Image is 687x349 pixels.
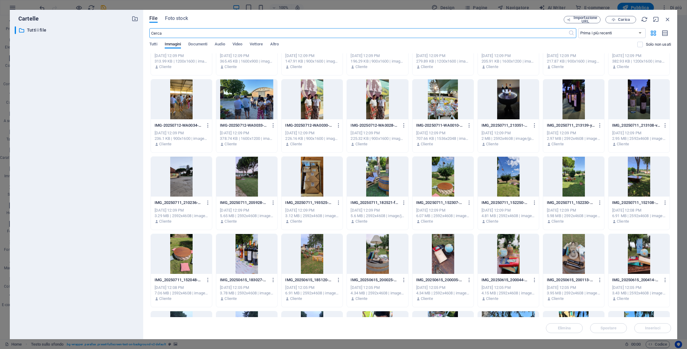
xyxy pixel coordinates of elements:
[612,136,666,141] div: 2.95 MB | 2592x4608 | image/jpeg
[617,141,629,147] p: Cliente
[220,200,268,205] p: IMG_20250711_205928-4YEFrSievrUeqe06iaaYhA.jpg
[155,53,208,59] div: [DATE] 12:09 PM
[486,64,498,70] p: Cliente
[225,64,237,70] p: Cliente
[159,296,171,301] p: Cliente
[482,53,535,59] div: [DATE] 12:09 PM
[355,64,368,70] p: Cliente
[416,59,470,64] div: 279.89 KB | 1200x1600 | image/jpeg
[290,64,302,70] p: Cliente
[547,136,601,141] div: 2.97 MB | 2592x4608 | image/jpeg
[617,219,629,224] p: Cliente
[547,285,601,290] div: [DATE] 12:05 PM
[641,16,648,23] i: Ricarica
[612,285,666,290] div: [DATE] 12:05 PM
[149,28,568,38] input: Cerca
[547,208,601,213] div: [DATE] 12:09 PM
[155,285,208,290] div: [DATE] 12:08 PM
[225,141,237,147] p: Cliente
[551,141,564,147] p: Cliente
[547,277,595,283] p: IMG_20250615_200113-DSxjixhSL3LiZNkHhJr-0g.jpg
[416,123,464,128] p: IMG-20250711-WA0010-fX8oHn8QK-ga6S77obAsaQ.jpg
[270,40,279,49] span: Altro
[155,130,208,136] div: [DATE] 12:09 PM
[351,277,399,283] p: IMG_20250615_200025-mecXCgou9EE8War5pGeb8Q.jpg
[421,64,433,70] p: Cliente
[220,285,274,290] div: [DATE] 12:05 PM
[482,290,535,296] div: 4.15 MB | 2592x4608 | image/jpeg
[612,277,660,283] p: IMG_20250615_200414-PzC4GMcsR_Oh8Me8IglUlg.jpg
[612,290,666,296] div: 3.43 MB | 2592x4608 | image/jpeg
[664,16,671,23] i: Chiudi
[132,15,138,22] i: Crea nuova cartella
[482,123,530,128] p: IMG_20250711_213351-Kbggrwt_4zrb7mOdWGL5sw.jpg
[551,296,564,301] p: Cliente
[159,64,171,70] p: Cliente
[482,136,535,141] div: 2 MB | 2592x4608 | image/jpeg
[155,277,203,283] p: IMG_20250711_152048-OhorlAQiSQl4YYaGqwKyEg.jpg
[155,213,208,219] div: 3.29 MB | 2592x4608 | image/jpeg
[220,136,274,141] div: 378.74 KB | 1600x1200 | image/jpeg
[421,141,433,147] p: Cliente
[220,277,268,283] p: IMG_20250615_183027-2vIepSWH5JSfJniqM2qPzw.jpg
[285,136,339,141] div: 226.16 KB | 900x1600 | image/jpeg
[416,130,470,136] div: [DATE] 12:09 PM
[482,277,530,283] p: IMG_20250615_200044-TTlslRMYTQ9Jbzi-oGV_mw.jpg
[416,285,470,290] div: [DATE] 12:05 PM
[149,15,157,22] span: File
[486,219,498,224] p: Cliente
[416,277,464,283] p: IMG_20250615_200035-BABmbbtNUmJAI9jOXsH1Sw.jpg
[482,208,535,213] div: [DATE] 12:09 PM
[155,136,208,141] div: 236.1 KB | 900x1600 | image/jpeg
[612,213,666,219] div: 6.91 MB | 2592x4608 | image/jpeg
[351,59,404,64] div: 196.29 KB | 900x1600 | image/jpeg
[416,53,470,59] div: [DATE] 12:09 PM
[547,53,601,59] div: [DATE] 12:09 PM
[225,219,237,224] p: Cliente
[351,285,404,290] div: [DATE] 12:05 PM
[155,200,203,205] p: IMG_20250711_210236-K7VgZ-wChkdn_p07hjhkqA.jpg
[220,290,274,296] div: 3.78 MB | 2592x4608 | image/jpeg
[165,40,181,49] span: Immagini
[547,200,595,205] p: IMG_20250711_152230-5Wh6UVKlnyMS6AE-Xi-_vA.jpg
[159,141,171,147] p: Cliente
[220,208,274,213] div: [DATE] 12:09 PM
[421,219,433,224] p: Cliente
[225,296,237,301] p: Cliente
[416,208,470,213] div: [DATE] 12:09 PM
[551,219,564,224] p: Cliente
[351,53,404,59] div: [DATE] 12:09 PM
[351,213,404,219] div: 5.6 MB | 2592x4608 | image/jpeg
[482,130,535,136] div: [DATE] 12:09 PM
[421,296,433,301] p: Cliente
[617,64,629,70] p: Cliente
[155,123,203,128] p: IMG-20250712-WA0034-S95Zn_5V7qPy9GboaSJ-1Q.jpg
[416,290,470,296] div: 4.34 MB | 2592x4608 | image/jpeg
[290,141,302,147] p: Cliente
[351,123,399,128] p: IMG-20250712-WA0028-ffkC7-1lpLPQosM2fQ2SKA.jpg
[416,200,464,205] p: IMG_20250711_152307-JWb3BLRfB9hTqVVwX_1RmQ.jpg
[155,290,208,296] div: 7.06 MB | 2592x4608 | image/jpeg
[27,27,127,34] p: Tutti i file
[612,59,666,64] div: 382.93 KB | 1200x1600 | image/jpeg
[220,59,274,64] div: 365.45 KB | 1600x900 | image/jpeg
[482,59,535,64] div: 205.91 KB | 1600x1200 | image/jpeg
[618,18,630,21] span: Carica
[290,296,302,301] p: Cliente
[285,290,339,296] div: 6.91 MB | 2592x4608 | image/jpeg
[486,141,498,147] p: Cliente
[486,296,498,301] p: Cliente
[250,40,263,49] span: Vettore
[564,16,601,23] button: Importazione URL
[215,40,225,49] span: Audio
[220,213,274,219] div: 5.65 MB | 2592x4608 | image/jpeg
[612,123,660,128] p: IMG_20250711_213108-vKkNHj5RBmrdmlzr3wCwEQ.jpg
[165,15,188,22] span: Foto stock
[646,42,671,47] p: Mostra solo i file non utilizzati sul sito web. È ancora possibile visualizzare i file aggiunti d...
[220,53,274,59] div: [DATE] 12:09 PM
[612,130,666,136] div: [DATE] 12:09 PM
[355,296,368,301] p: Cliente
[612,208,666,213] div: [DATE] 12:08 PM
[355,141,368,147] p: Cliente
[285,285,339,290] div: [DATE] 12:05 PM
